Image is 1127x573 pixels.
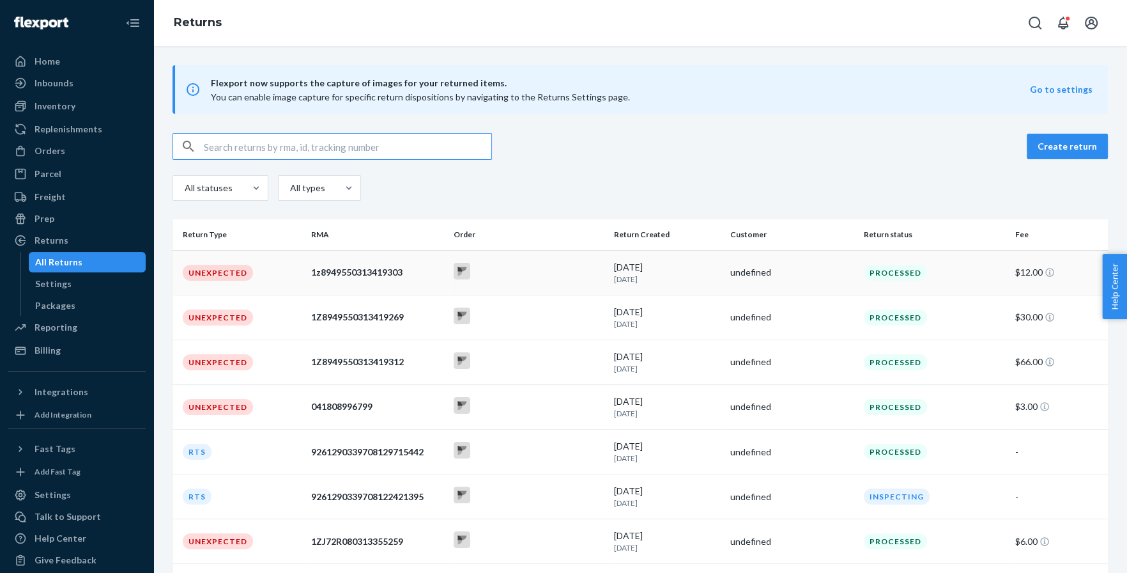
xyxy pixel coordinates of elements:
a: Packages [29,295,146,316]
div: Talk to Support [34,510,101,523]
div: [DATE] [614,440,719,464]
div: Processed [864,399,927,415]
div: Settings [34,489,71,501]
span: Flexport now supports the capture of images for your returned items. [211,75,1030,91]
th: Order [448,219,609,250]
button: Close Navigation [120,10,146,36]
a: Orders [8,141,146,161]
div: undefined [730,535,853,548]
th: RMA [306,219,448,250]
a: Billing [8,340,146,361]
a: Help Center [8,528,146,549]
td: $3.00 [1010,384,1108,429]
div: 1Z8949550313419269 [311,311,443,324]
a: Home [8,51,146,72]
div: - [1015,491,1098,503]
a: Freight [8,187,146,207]
div: Returns [34,234,68,247]
div: [DATE] [614,350,719,374]
div: undefined [730,491,853,503]
div: Parcel [34,168,61,180]
div: [DATE] [614,395,719,419]
a: Returns [8,230,146,251]
a: Inventory [8,96,146,116]
div: 1Z8949550313419312 [311,356,443,368]
span: You can enable image capture for specific return dispositions by navigating to the Returns Settin... [211,91,630,102]
div: 1ZJ72R080313355259 [311,535,443,548]
p: [DATE] [614,363,719,374]
a: Inbounds [8,73,146,93]
div: Help Center [34,532,86,545]
button: Help Center [1102,254,1127,319]
th: Return Type [172,219,306,250]
a: Add Fast Tag [8,464,146,480]
div: Replenishments [34,123,102,136]
div: RTS [183,444,211,460]
div: undefined [730,400,853,413]
div: Orders [34,145,65,157]
div: Inventory [34,100,75,113]
div: Prep [34,212,54,225]
div: Unexpected [183,533,253,549]
div: Unexpected [183,399,253,415]
div: Unexpected [183,310,253,326]
div: [DATE] [614,261,719,285]
a: Parcel [8,164,146,184]
button: Open account menu [1078,10,1104,36]
div: All types [290,182,323,194]
div: undefined [730,356,853,368]
div: Inspecting [864,489,930,505]
td: $66.00 [1010,340,1108,384]
a: Settings [29,274,146,294]
a: Returns [174,15,222,29]
div: All Returns [35,256,82,269]
div: Add Fast Tag [34,466,80,477]
div: undefined [730,446,853,459]
button: Give Feedback [8,550,146,570]
a: Replenishments [8,119,146,139]
a: Talk to Support [8,506,146,527]
td: $30.00 [1010,295,1108,340]
div: All statuses [185,182,231,194]
div: [DATE] [614,306,719,329]
div: undefined [730,266,853,279]
button: Integrations [8,382,146,402]
div: Processed [864,444,927,460]
div: undefined [730,311,853,324]
div: Reporting [34,321,77,334]
div: Freight [34,191,66,203]
div: Processed [864,265,927,281]
p: [DATE] [614,498,719,508]
p: [DATE] [614,318,719,329]
div: Give Feedback [34,554,96,567]
div: Billing [34,344,61,357]
div: Packages [35,299,75,312]
div: RTS [183,489,211,505]
p: [DATE] [614,453,719,464]
div: Home [34,55,60,68]
button: Open notifications [1050,10,1076,36]
a: All Returns [29,252,146,272]
p: [DATE] [614,408,719,419]
th: Customer [724,219,858,250]
a: Settings [8,485,146,505]
div: Processed [864,310,927,326]
a: Prep [8,208,146,229]
div: Unexpected [183,354,253,370]
div: Integrations [34,386,88,398]
p: [DATE] [614,542,719,553]
button: Go to settings [1030,83,1092,96]
div: 9261290339708129715442 [311,446,443,459]
div: 1z8949550313419303 [311,266,443,279]
div: Add Integration [34,409,91,420]
div: [DATE] [614,530,719,553]
div: [DATE] [614,485,719,508]
div: Settings [35,278,72,290]
div: Processed [864,533,927,549]
div: - [1015,446,1098,459]
th: Return status [859,219,1010,250]
img: Flexport logo [14,17,68,29]
div: Unexpected [183,265,253,281]
div: Processed [864,354,927,370]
